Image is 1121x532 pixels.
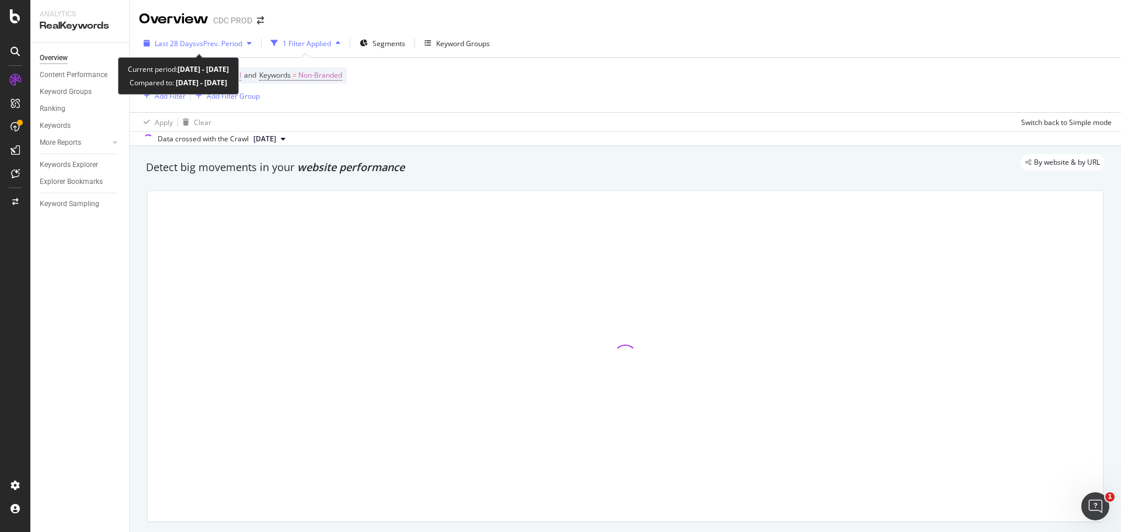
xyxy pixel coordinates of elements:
div: legacy label [1021,154,1105,171]
div: Overview [40,52,68,64]
div: Add Filter [155,91,186,101]
span: 2025 Sep. 19th [253,134,276,144]
span: Non-Branded [298,67,342,84]
div: Ranking [40,103,65,115]
div: Switch back to Simple mode [1021,117,1112,127]
span: = [293,70,297,80]
button: Last 28 DaysvsPrev. Period [139,34,256,53]
div: RealKeywords [40,19,120,33]
span: Segments [372,39,405,48]
div: Clear [194,117,211,127]
div: Keyword Groups [40,86,92,98]
span: Last 28 Days [155,39,196,48]
button: Add Filter Group [191,89,260,103]
div: CDC PROD [213,15,252,26]
a: Content Performance [40,69,121,81]
button: Switch back to Simple mode [1016,113,1112,131]
div: More Reports [40,137,81,149]
a: Keywords Explorer [40,159,121,171]
span: and [244,70,256,80]
button: Segments [355,34,410,53]
div: Explorer Bookmarks [40,176,103,188]
button: Clear [178,113,211,131]
div: Apply [155,117,173,127]
div: Analytics [40,9,120,19]
a: Explorer Bookmarks [40,176,121,188]
button: [DATE] [249,132,290,146]
div: Current period: [128,62,229,76]
a: Keywords [40,120,121,132]
button: Keyword Groups [420,34,495,53]
div: Add Filter Group [207,91,260,101]
div: Compared to: [130,76,227,89]
div: Keyword Sampling [40,198,99,210]
span: By website & by URL [1034,159,1100,166]
a: Keyword Groups [40,86,121,98]
div: Content Performance [40,69,107,81]
a: Overview [40,52,121,64]
span: 1 [1105,492,1115,502]
div: Keywords [40,120,71,132]
div: Keyword Groups [436,39,490,48]
iframe: Intercom live chat [1081,492,1109,520]
span: Keywords [259,70,291,80]
div: Data crossed with the Crawl [158,134,249,144]
div: Overview [139,9,208,29]
button: Add Filter [139,89,186,103]
a: More Reports [40,137,109,149]
span: vs Prev. Period [196,39,242,48]
a: Ranking [40,103,121,115]
b: [DATE] - [DATE] [177,64,229,74]
div: arrow-right-arrow-left [257,16,264,25]
b: [DATE] - [DATE] [174,78,227,88]
button: Apply [139,113,173,131]
div: 1 Filter Applied [283,39,331,48]
a: Keyword Sampling [40,198,121,210]
div: Keywords Explorer [40,159,98,171]
button: 1 Filter Applied [266,34,345,53]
